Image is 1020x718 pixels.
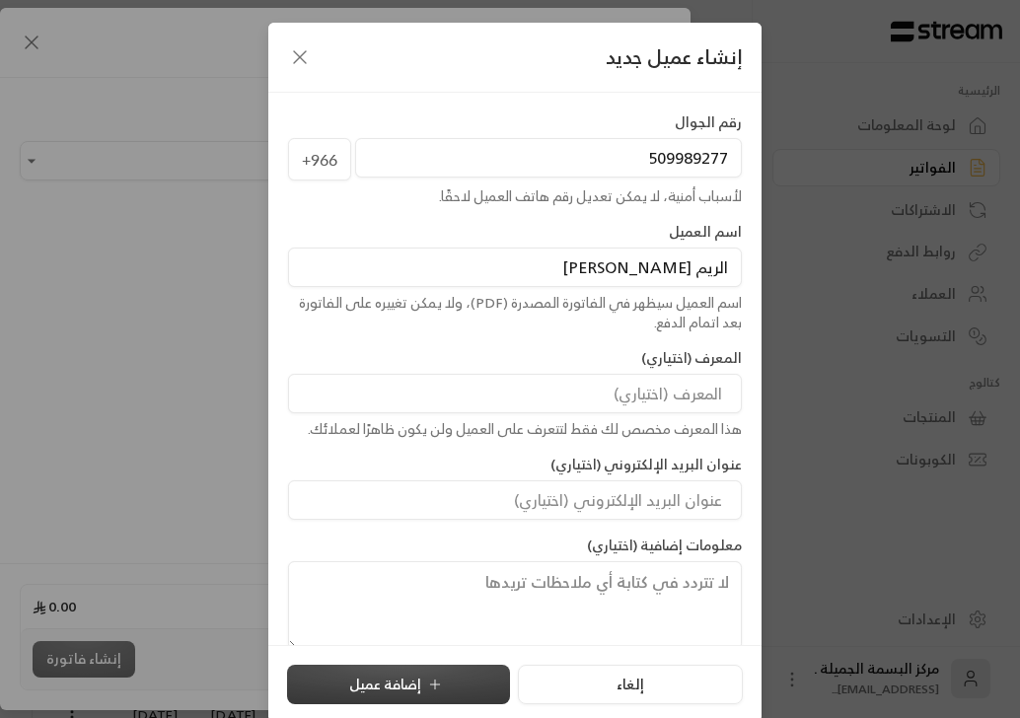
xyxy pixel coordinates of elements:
[288,374,742,413] input: المعرف (اختياري)
[675,112,742,132] label: رقم الجوال
[550,455,742,474] label: عنوان البريد الإلكتروني (اختياري)
[288,480,742,520] input: عنوان البريد الإلكتروني (اختياري)
[641,348,742,368] label: المعرف (اختياري)
[288,293,742,332] div: اسم العميل سيظهر في الفاتورة المصدرة (PDF)، ولا يمكن تغييره على الفاتورة بعد اتمام الدفع.
[288,138,351,181] span: +966
[287,665,510,704] button: إضافة عميل
[606,42,742,72] span: إنشاء عميل جديد
[669,222,742,242] label: اسم العميل
[288,186,742,206] div: لأسباب أمنية، لا يمكن تعديل رقم هاتف العميل لاحقًا.
[587,536,742,555] label: معلومات إضافية (اختياري)
[518,665,742,704] button: إلغاء
[288,419,742,439] div: هذا المعرف مخصص لك فقط لتتعرف على العميل ولن يكون ظاهرًا لعملائك.
[355,138,742,178] input: رقم الجوال
[288,248,742,287] input: اسم العميل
